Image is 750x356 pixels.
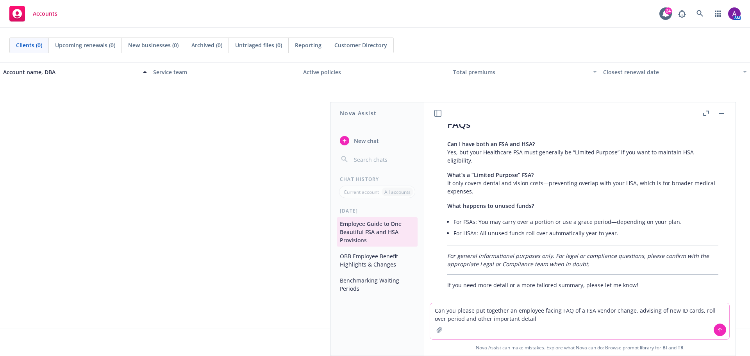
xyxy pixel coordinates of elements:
button: Benchmarking Waiting Periods [337,274,418,295]
button: New chat [337,134,418,148]
button: Employee Guide to One Beautiful FSA and HSA Provisions [337,217,418,247]
button: OBB Employee Benefit Highlights & Changes [337,250,418,271]
button: Total premiums [450,63,600,81]
a: BI [662,344,667,351]
p: Current account [344,189,379,195]
span: Upcoming renewals (0) [55,41,115,49]
span: Customer Directory [334,41,387,49]
span: Untriaged files (0) [235,41,282,49]
div: Chat History [330,176,424,182]
em: For general informational purposes only. For legal or compliance questions, please confirm with t... [447,252,709,268]
span: Clients (0) [16,41,42,49]
span: New chat [352,137,379,145]
div: Total premiums [453,68,588,76]
li: For HSAs: All unused funds roll over automatically year to year. [454,227,718,239]
textarea: Can you please put together an employee facing FAQ of a FSA vendor change, advising of new ID car... [430,303,729,339]
div: Active policies [303,68,447,76]
a: TR [678,344,684,351]
button: Closest renewal date [600,63,750,81]
div: [DATE] [330,208,424,214]
a: Switch app [710,6,726,21]
h1: Nova Assist [340,109,377,117]
div: Closest renewal date [603,68,738,76]
span: New businesses (0) [128,41,179,49]
div: Service team [153,68,297,76]
span: Archived (0) [191,41,222,49]
p: It only covers dental and vision costs—preventing overlap with your HSA, which is for broader med... [447,171,718,195]
span: Reporting [295,41,321,49]
div: Account name, DBA [3,68,138,76]
p: If you need more detail or a more tailored summary, please let me know! [447,281,718,289]
button: Service team [150,63,300,81]
span: What’s a “Limited Purpose” FSA? [447,171,534,179]
a: Search [692,6,708,21]
div: 24 [665,7,672,14]
h3: FAQs [447,118,718,131]
span: Can I have both an FSA and HSA? [447,140,535,148]
a: Accounts [6,3,61,25]
p: All accounts [384,189,411,195]
span: Nova Assist can make mistakes. Explore what Nova can do: Browse prompt library for and [476,340,684,356]
span: Accounts [33,11,57,17]
span: What happens to unused funds? [447,202,534,209]
p: Yes, but your Healthcare FSA must generally be “Limited Purpose” if you want to maintain HSA elig... [447,140,718,165]
a: Report a Bug [674,6,690,21]
button: Active policies [300,63,450,81]
input: Search chats [352,154,414,165]
li: For FSAs: You may carry over a portion or use a grace period—depending on your plan. [454,216,718,227]
img: photo [728,7,741,20]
